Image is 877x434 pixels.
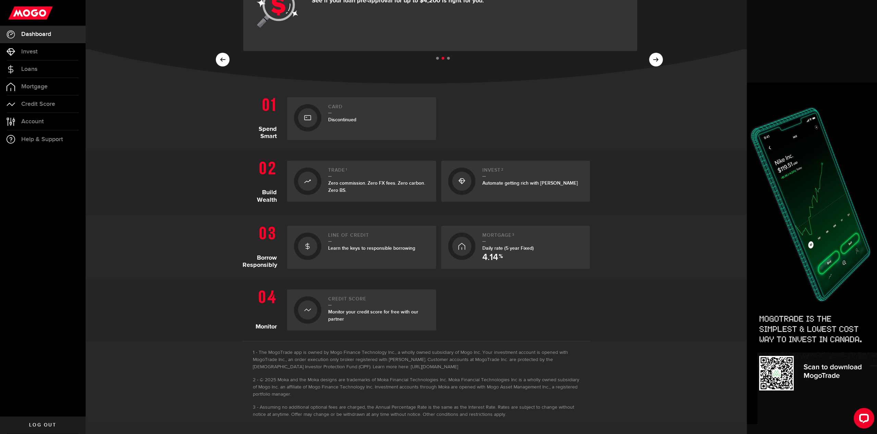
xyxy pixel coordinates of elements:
[346,168,347,172] sup: 1
[243,222,282,269] h1: Borrow Responsibly
[512,233,515,237] sup: 3
[21,84,48,90] span: Mortgage
[253,404,580,418] li: Assuming no additional optional fees are charged, the Annual Percentage Rate is the same as the I...
[848,405,877,434] iframe: LiveChat chat widget
[441,161,590,202] a: Invest2Automate getting rich with [PERSON_NAME]
[328,233,429,242] h2: Line of credit
[287,161,436,202] a: Trade1Zero commission. Zero FX fees. Zero carbon. Zero BS.
[243,157,282,205] h1: Build Wealth
[287,289,436,331] a: Credit ScoreMonitor your credit score for free with our partner
[328,296,429,306] h2: Credit Score
[328,245,415,251] span: Learn the keys to responsible borrowing
[501,168,504,172] sup: 2
[747,83,877,434] img: Side-banner-trade-up-1126-380x1026
[287,97,436,140] a: CardDiscontinued
[441,226,590,269] a: Mortgage3Daily rate (5 year Fixed) 4.14 %
[21,49,38,55] span: Invest
[21,31,51,37] span: Dashboard
[21,66,37,72] span: Loans
[253,376,580,398] li: © 2025 Moka and the Moka designs are trademarks of Moka Financial Technologies Inc. Moka Financia...
[253,349,580,371] li: The MogoTrade app is owned by Mogo Finance Technology Inc., a wholly owned subsidiary of Mogo Inc...
[482,233,583,242] h2: Mortgage
[482,253,498,262] span: 4.14
[29,423,56,427] span: Log out
[243,286,282,331] h1: Monitor
[499,254,503,262] span: %
[328,168,429,177] h2: Trade
[243,94,282,140] h1: Spend Smart
[328,180,425,193] span: Zero commission. Zero FX fees. Zero carbon. Zero BS.
[21,136,63,142] span: Help & Support
[328,104,429,113] h2: Card
[482,180,578,186] span: Automate getting rich with [PERSON_NAME]
[328,309,418,322] span: Monitor your credit score for free with our partner
[21,119,44,125] span: Account
[287,226,436,269] a: Line of creditLearn the keys to responsible borrowing
[21,101,55,107] span: Credit Score
[482,168,583,177] h2: Invest
[482,245,534,251] span: Daily rate (5 year Fixed)
[328,117,356,123] span: Discontinued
